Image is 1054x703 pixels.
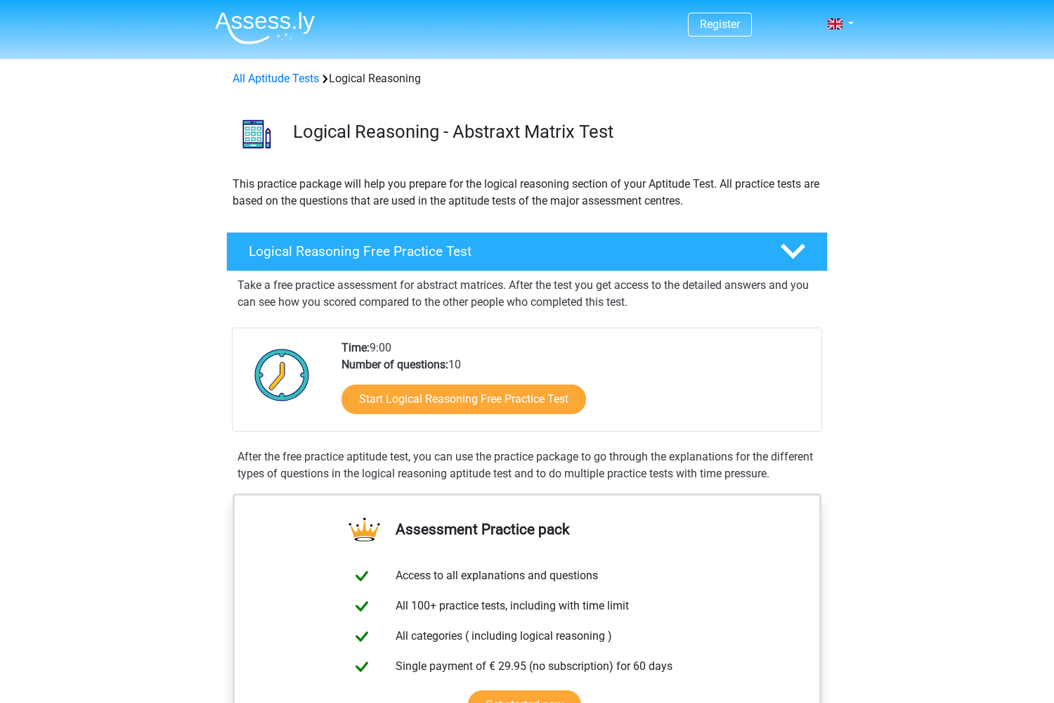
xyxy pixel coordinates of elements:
[221,232,833,271] a: Logical Reasoning Free Practice Test
[341,358,448,371] b: Number of questions:
[293,121,816,143] h3: Logical Reasoning - Abstraxt Matrix Test
[341,341,370,354] b: Time:
[249,243,757,259] h4: Logical Reasoning Free Practice Test
[233,72,319,85] a: All Aptitude Tests
[238,277,816,311] p: Take a free practice assessment for abstract matrices. After the test you get access to the detai...
[227,104,287,164] img: logical reasoning
[233,176,821,209] p: This practice package will help you prepare for the logical reasoning section of your Aptitude Te...
[232,449,822,482] div: After the free practice aptitude test, you can use the practice package to go through the explana...
[227,70,827,87] div: Logical Reasoning
[247,340,318,410] img: Clock
[341,385,586,414] a: Start Logical Reasoning Free Practice Test
[700,18,740,31] a: Register
[215,11,315,44] img: Assessly
[331,340,821,431] div: 9:00 10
